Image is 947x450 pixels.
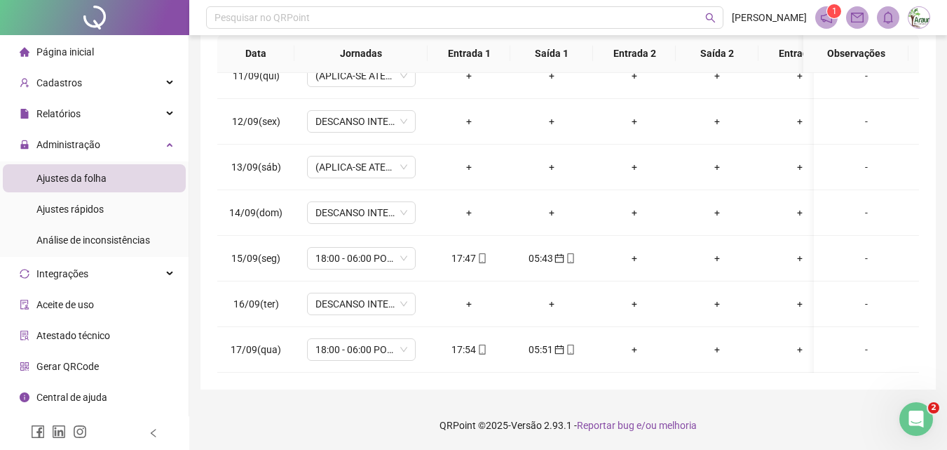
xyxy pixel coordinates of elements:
[825,159,908,175] div: -
[476,345,487,355] span: mobile
[231,253,280,264] span: 15/09(seg)
[20,140,29,150] span: lock
[439,342,499,357] div: 17:54
[553,253,564,263] span: calendar
[604,114,665,129] div: +
[36,392,107,403] span: Central de ajuda
[577,420,697,431] span: Reportar bug e/ou melhoria
[687,68,747,84] div: +
[803,34,908,73] th: Observações
[564,253,575,263] span: mobile
[815,46,897,61] span: Observações
[820,11,833,24] span: notification
[604,342,665,357] div: +
[899,402,933,436] iframe: Intercom live chat
[825,251,908,266] div: -
[36,46,94,58] span: Página inicial
[315,111,407,132] span: DESCANSO INTER-JORNADA
[522,68,582,84] div: +
[908,7,929,28] img: 48028
[705,13,716,23] span: search
[36,299,94,310] span: Aceite de uso
[428,34,510,73] th: Entrada 1
[52,425,66,439] span: linkedin
[315,65,407,86] span: (APLICA-SE ATESTADO)
[511,420,542,431] span: Versão
[604,205,665,220] div: +
[882,11,894,24] span: bell
[189,401,947,450] footer: QRPoint © 2025 - 2.93.1 -
[439,251,499,266] div: 17:47
[522,251,582,266] div: 05:43
[439,68,499,84] div: +
[758,34,841,73] th: Entrada 3
[20,331,29,340] span: solution
[522,342,582,357] div: 05:51
[20,362,29,371] span: qrcode
[604,68,665,84] div: +
[20,78,29,88] span: user-add
[36,361,99,372] span: Gerar QRCode
[20,300,29,310] span: audit
[522,296,582,312] div: +
[593,34,676,73] th: Entrada 2
[36,234,150,246] span: Análise de inconsistências
[732,10,807,25] span: [PERSON_NAME]
[73,425,87,439] span: instagram
[439,296,499,312] div: +
[233,298,279,310] span: 16/09(ter)
[231,161,281,173] span: 13/09(sáb)
[564,345,575,355] span: mobile
[217,34,294,73] th: Data
[20,109,29,119] span: file
[825,296,908,312] div: -
[315,293,407,315] span: DESCANSO INTER-JORNADA
[20,47,29,57] span: home
[522,159,582,175] div: +
[770,296,830,312] div: +
[36,330,110,341] span: Atestado técnico
[439,205,499,220] div: +
[676,34,758,73] th: Saída 2
[476,253,487,263] span: mobile
[31,425,45,439] span: facebook
[604,296,665,312] div: +
[20,392,29,402] span: info-circle
[233,70,280,81] span: 11/09(qui)
[687,114,747,129] div: +
[36,173,107,184] span: Ajustes da folha
[770,68,830,84] div: +
[604,159,665,175] div: +
[825,205,908,220] div: -
[825,114,908,129] div: -
[36,77,82,88] span: Cadastros
[36,268,88,279] span: Integrações
[20,269,29,279] span: sync
[229,207,282,218] span: 14/09(dom)
[825,342,908,357] div: -
[851,11,864,24] span: mail
[36,108,81,119] span: Relatórios
[439,114,499,129] div: +
[770,159,830,175] div: +
[687,342,747,357] div: +
[825,68,908,84] div: -
[315,157,407,178] span: (APLICA-SE ATESTADO)
[36,139,100,150] span: Administração
[315,339,407,360] span: 18:00 - 06:00 PORTEIRO NOITE HUMAP
[510,34,593,73] th: Saída 1
[232,116,280,127] span: 12/09(sex)
[832,6,837,16] span: 1
[770,205,830,220] div: +
[231,344,281,355] span: 17/09(qua)
[928,402,939,413] span: 2
[770,114,830,129] div: +
[687,159,747,175] div: +
[827,4,841,18] sup: 1
[687,296,747,312] div: +
[522,114,582,129] div: +
[604,251,665,266] div: +
[36,204,104,215] span: Ajustes rápidos
[770,251,830,266] div: +
[687,251,747,266] div: +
